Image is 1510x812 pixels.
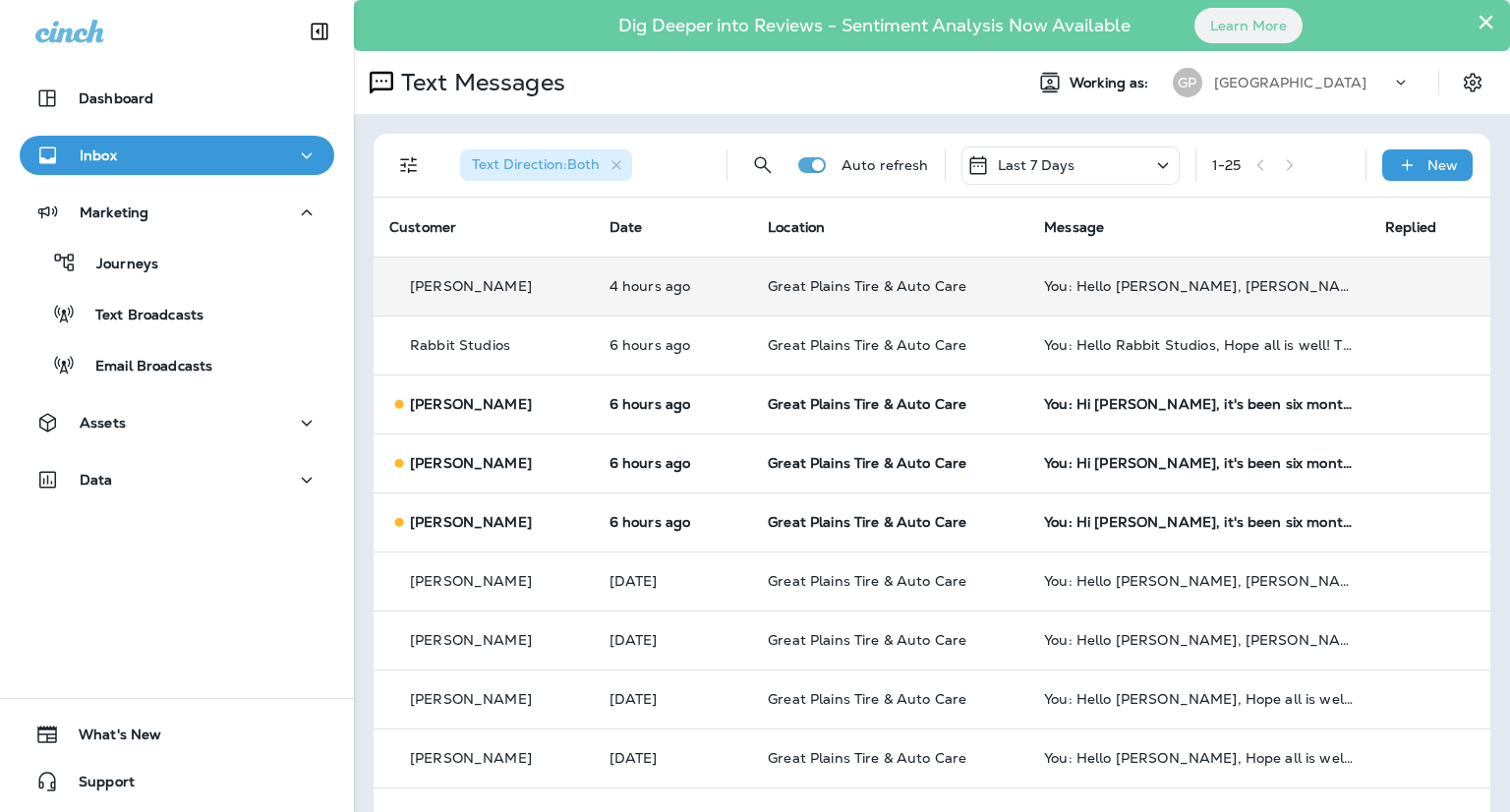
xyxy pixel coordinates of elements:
[389,145,429,185] button: Filters
[80,472,113,488] p: Data
[768,395,966,413] span: Great Plains Tire & Auto Care
[768,454,966,472] span: Great Plains Tire & Auto Care
[610,337,736,353] p: Sep 29, 2025 10:30 AM
[743,145,783,185] button: Search Messages
[1385,218,1436,236] span: Replied
[610,514,736,530] p: Sep 29, 2025 10:23 AM
[1044,632,1354,648] div: You: Hello Terry, Hope all is well! This is Justin at Great Plains Tire & Auto Care, I wanted to ...
[1427,157,1458,173] p: New
[768,513,966,531] span: Great Plains Tire & Auto Care
[410,750,532,766] p: [PERSON_NAME]
[410,396,532,412] p: [PERSON_NAME]
[80,204,148,220] p: Marketing
[610,396,736,412] p: Sep 29, 2025 10:23 AM
[410,573,532,589] p: [PERSON_NAME]
[1173,68,1202,97] div: GP
[292,12,347,51] button: Collapse Sidebar
[20,460,334,499] button: Data
[768,749,966,767] span: Great Plains Tire & Auto Care
[20,193,334,232] button: Marketing
[1455,65,1490,100] button: Settings
[768,277,966,295] span: Great Plains Tire & Auto Care
[410,691,532,707] p: [PERSON_NAME]
[610,632,736,648] p: Sep 28, 2025 02:30 PM
[410,337,510,353] p: Rabbit Studios
[472,155,600,173] span: Text Direction : Both
[768,631,966,649] span: Great Plains Tire & Auto Care
[610,278,736,294] p: Sep 29, 2025 12:30 PM
[1044,455,1354,471] div: You: Hi James, it's been six months since we last serviced your 1995 TRAILER RIM at Great Plains ...
[1070,75,1153,91] span: Working as:
[1194,8,1303,43] button: Learn More
[1477,6,1495,37] button: Close
[20,136,334,175] button: Inbox
[1214,75,1366,90] p: [GEOGRAPHIC_DATA]
[20,79,334,118] button: Dashboard
[1212,157,1242,173] div: 1 - 25
[80,415,126,431] p: Assets
[59,774,135,797] span: Support
[768,690,966,708] span: Great Plains Tire & Auto Care
[1044,218,1104,236] span: Message
[1044,396,1354,412] div: You: Hi Vernon, it's been six months since we last serviced your 1905 Carry Out Loose Wheel at Gr...
[389,218,456,236] span: Customer
[76,358,212,377] p: Email Broadcasts
[610,691,736,707] p: Sep 28, 2025 01:30 PM
[410,632,532,648] p: [PERSON_NAME]
[79,90,153,106] p: Dashboard
[410,514,532,530] p: [PERSON_NAME]
[1044,337,1354,353] div: You: Hello Rabbit Studios, Hope all is well! This is Justin from Great Plains Tire & Auto Care. I...
[561,23,1188,29] p: Dig Deeper into Reviews - Sentiment Analysis Now Available
[410,455,532,471] p: [PERSON_NAME]
[610,455,736,471] p: Sep 29, 2025 10:23 AM
[20,242,334,283] button: Journeys
[20,293,334,334] button: Text Broadcasts
[410,278,532,294] p: [PERSON_NAME]
[20,715,334,754] button: What's New
[768,218,825,236] span: Location
[1044,514,1354,530] div: You: Hi Cody, it's been six months since we last serviced your 2007 Dodge Ram 3500 at Great Plain...
[20,762,334,801] button: Support
[768,336,966,354] span: Great Plains Tire & Auto Care
[20,344,334,385] button: Email Broadcasts
[393,68,565,97] p: Text Messages
[1044,573,1354,589] div: You: Hello Seth, Hope all is well! This is Justin at Great Plains Tire & Auto Care, I wanted to r...
[1044,278,1354,294] div: You: Hello Steven, Hope all is well! This is Justin at Great Plains Tire & Auto Care, I wanted to...
[76,307,203,325] p: Text Broadcasts
[77,256,158,274] p: Journeys
[842,157,929,173] p: Auto refresh
[998,157,1075,173] p: Last 7 Days
[768,572,966,590] span: Great Plains Tire & Auto Care
[80,147,117,163] p: Inbox
[460,149,632,181] div: Text Direction:Both
[59,726,161,750] span: What's New
[610,750,736,766] p: Sep 28, 2025 01:30 PM
[610,573,736,589] p: Sep 28, 2025 03:30 PM
[610,218,643,236] span: Date
[1044,691,1354,707] div: You: Hello Eric, Hope all is well! This is Justin at Great Plains Tire & Auto Care, I wanted to r...
[20,403,334,442] button: Assets
[1044,750,1354,766] div: You: Hello John, Hope all is well! This is Justin at Great Plains Tire & Auto Care, I wanted to r...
